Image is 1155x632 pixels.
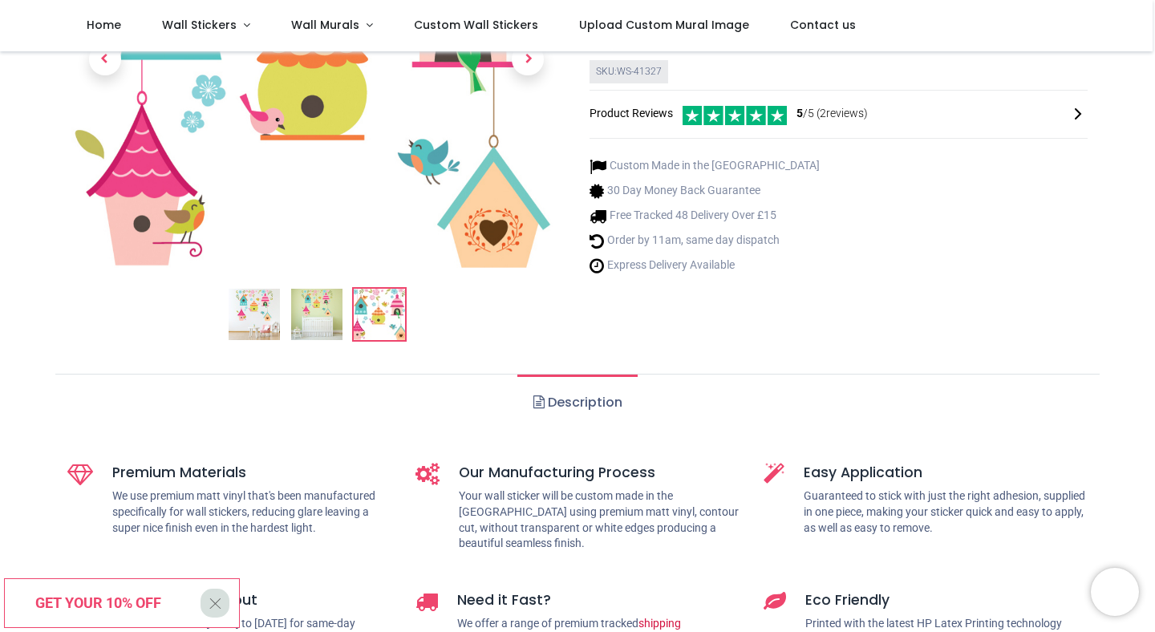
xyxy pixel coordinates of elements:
[459,463,740,483] h5: Our Manufacturing Process
[590,103,1088,125] div: Product Reviews
[162,17,237,33] span: Wall Stickers
[414,17,538,33] span: Custom Wall Stickers
[112,463,391,483] h5: Premium Materials
[590,257,820,274] li: Express Delivery Available
[89,43,121,75] span: Previous
[112,488,391,536] p: We use premium matt vinyl that's been manufactured specifically for wall stickers, reducing glare...
[291,289,342,340] img: WS-41327-02
[517,375,637,431] a: Description
[804,463,1088,483] h5: Easy Application
[796,106,868,122] span: /5 ( 2 reviews)
[459,488,740,551] p: Your wall sticker will be custom made in the [GEOGRAPHIC_DATA] using premium matt vinyl, contour ...
[590,208,820,225] li: Free Tracked 48 Delivery Over £15
[590,158,820,175] li: Custom Made in the [GEOGRAPHIC_DATA]
[790,17,856,33] span: Contact us
[796,107,803,120] span: 5
[590,233,820,249] li: Order by 11am, same day dispatch
[354,289,405,340] img: WS-41327-03
[87,17,121,33] span: Home
[457,590,740,610] h5: Need it Fast?
[590,183,820,200] li: 30 Day Money Back Guarantee
[291,17,359,33] span: Wall Murals
[804,488,1088,536] p: Guaranteed to stick with just the right adhesion, supplied in one piece, making your sticker quic...
[805,590,1088,610] h5: Eco Friendly
[107,590,391,610] h5: We dont hang about
[229,289,280,340] img: Flowers & Birds Bird House Wall Sticker Set
[579,17,749,33] span: Upload Custom Mural Image
[590,60,668,83] div: SKU: WS-41327
[1091,568,1139,616] iframe: Brevo live chat
[512,43,544,75] span: Next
